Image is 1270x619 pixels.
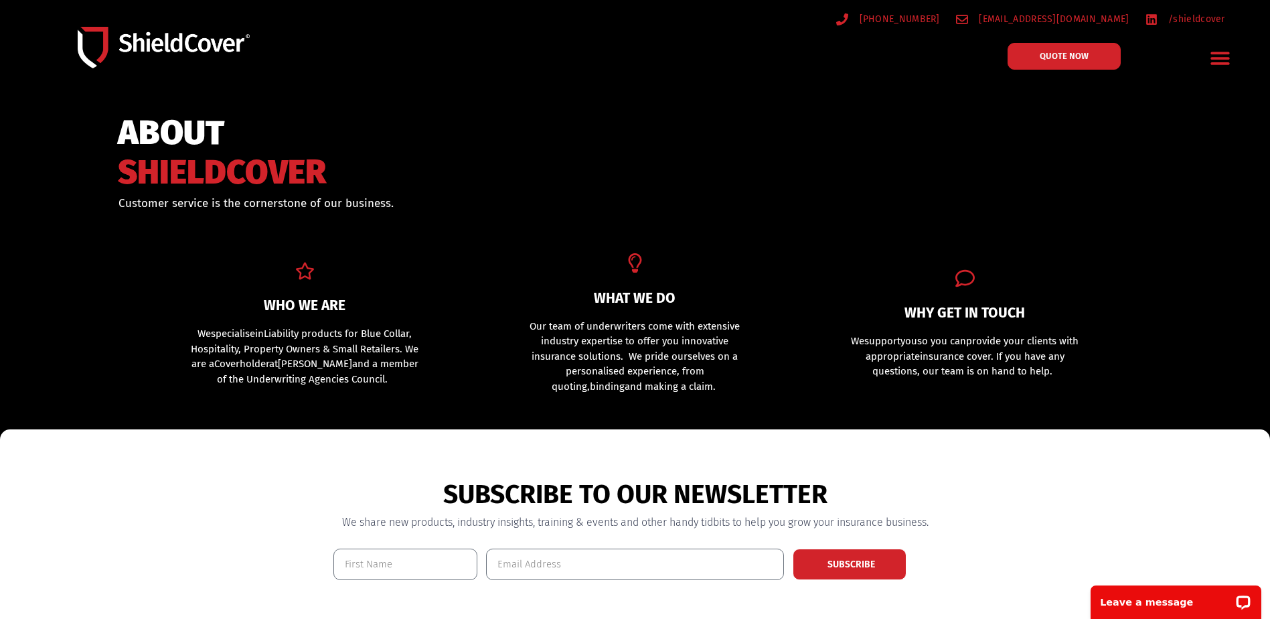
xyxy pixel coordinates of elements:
button: SUBSCRIBE [793,549,906,580]
span: support [864,335,900,347]
span: so you can [917,335,966,347]
input: First Name [333,549,478,580]
h3: We share new products, industry insights, training & events and other handy tidbits to help you g... [333,517,937,528]
span: Our team of underwriters come with extensive industry expertise to offer you innovative insurance... [530,320,740,362]
iframe: LiveChat chat widget [1082,577,1270,619]
h2: WHO WE ARE [189,299,420,313]
span: provide your clients with appropriate [866,335,1079,362]
a: [PHONE_NUMBER] [836,11,940,27]
span: ABOUT [118,119,326,147]
span: Coverholder [214,358,269,370]
span: iability products for Blue Collar, Hospitality, Property Owners & Small Retailers. [191,328,412,355]
span: QUOTE NOW [1040,52,1089,60]
span: binding [590,381,625,393]
span: at [269,358,278,370]
span: in [255,328,264,340]
input: Email Address [486,549,784,580]
span: We [851,335,864,347]
span: and a member of the Underwriting Agencies Council. [217,358,418,385]
span: Customer service is the cornerstone of our business. [118,196,394,210]
span: [PHONE_NUMBER] [856,11,940,27]
span: specialise [211,328,255,340]
a: [EMAIL_ADDRESS][DOMAIN_NAME] [956,11,1129,27]
h2: WHY GET IN TOUCH [850,306,1081,320]
span: you [900,335,917,347]
span: We [197,328,211,340]
span: . We pride ourselves on a personalised experience, from quoting, [552,350,738,393]
span: [EMAIL_ADDRESS][DOMAIN_NAME] [975,11,1129,27]
img: Shield-Cover-Underwriting-Australia-logo-full [78,27,250,69]
div: Menu Toggle [1204,42,1236,74]
span: [PERSON_NAME] [278,358,352,370]
span: L [264,328,268,340]
h2: SUBSCRIBE TO OUR NEWSLETTER [333,479,937,510]
span: SUBSCRIBE [827,560,875,569]
a: QUOTE NOW [1008,43,1121,70]
span: /shieldcover [1165,11,1225,27]
a: /shieldcover [1145,11,1225,27]
h2: WHAT WE DO [520,291,750,305]
span: and making a claim. [625,381,716,393]
span: insurance cover. If you have any questions, our team is on hand to help. [872,350,1064,378]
